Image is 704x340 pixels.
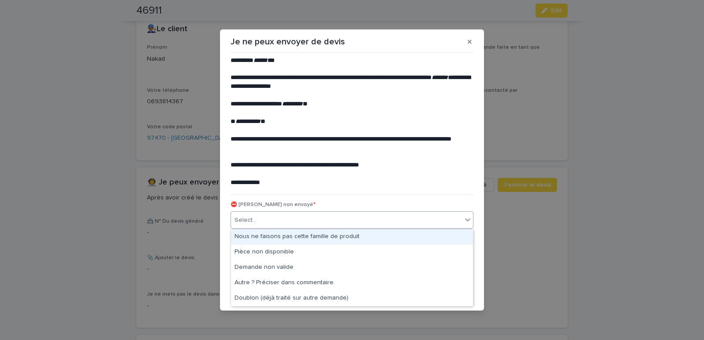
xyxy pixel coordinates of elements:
[231,291,473,306] div: Doublon (déjà traité sur autre demande)
[235,216,257,225] div: Select...
[231,245,473,260] div: Pièce non disponible
[231,275,473,291] div: Autre ? Préciser dans commentaire.
[231,229,473,245] div: Nous ne faisons pas cette famille de produit
[231,260,473,275] div: Demande non valide
[231,202,315,207] span: ⛔ [PERSON_NAME] non envoyé
[231,36,345,47] p: Je ne peux envoyer de devis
